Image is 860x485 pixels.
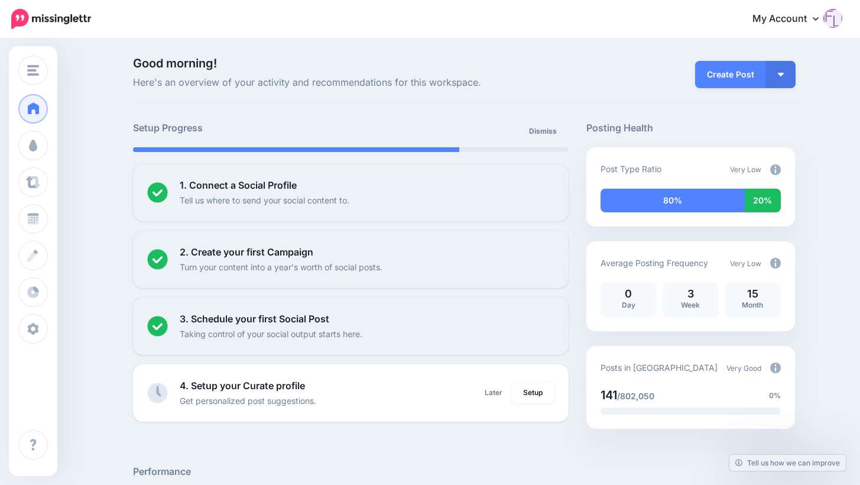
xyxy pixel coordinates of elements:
img: checked-circle.png [147,182,168,203]
p: Posts in [GEOGRAPHIC_DATA] [601,361,718,374]
img: info-circle-grey.png [770,363,781,373]
b: 3. Schedule your first Social Post [180,313,329,325]
a: My Account [741,5,842,34]
a: Tell us how we can improve [729,455,846,471]
p: Tell us where to send your social content to. [180,193,349,207]
span: Good morning! [133,56,217,70]
b: 1. Connect a Social Profile [180,179,297,191]
h5: Performance [133,464,795,479]
img: menu.png [27,65,39,76]
h5: Posting Health [586,121,795,135]
img: checked-circle.png [147,316,168,337]
p: Post Type Ratio [601,162,661,176]
a: Create Post [695,61,766,88]
p: 15 [731,289,775,299]
a: Dismiss [522,121,564,142]
a: Later [478,382,509,403]
p: 3 [668,289,713,299]
span: 0% [769,390,781,402]
p: Get personalized post suggestions. [180,394,316,408]
img: arrow-down-white.png [778,73,784,76]
div: 20% of your posts in the last 30 days were manually created (i.e. were not from Drip Campaigns or... [745,189,781,212]
div: 80% of your posts in the last 30 days have been from Drip Campaigns [601,189,745,212]
span: Week [681,300,700,309]
p: Taking control of your social output starts here. [180,327,362,341]
span: Very Low [730,165,761,174]
span: Day [622,300,635,309]
p: Turn your content into a year's worth of social posts. [180,260,382,274]
img: clock-grey.png [147,383,168,403]
h5: Setup Progress [133,121,351,135]
img: Missinglettr [11,9,91,29]
img: checked-circle.png [147,249,168,270]
span: Very Low [730,259,761,268]
b: 4. Setup your Curate profile [180,380,305,392]
span: Month [742,300,763,309]
span: 141 [601,388,617,402]
span: Very Good [726,364,761,373]
img: info-circle-grey.png [770,258,781,269]
span: Here's an overview of your activity and recommendations for this workspace. [133,75,569,90]
p: 0 [606,289,651,299]
a: Setup [511,382,554,403]
img: info-circle-grey.png [770,164,781,175]
b: 2. Create your first Campaign [180,246,313,258]
span: /802,050 [617,391,654,401]
p: Average Posting Frequency [601,256,708,270]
